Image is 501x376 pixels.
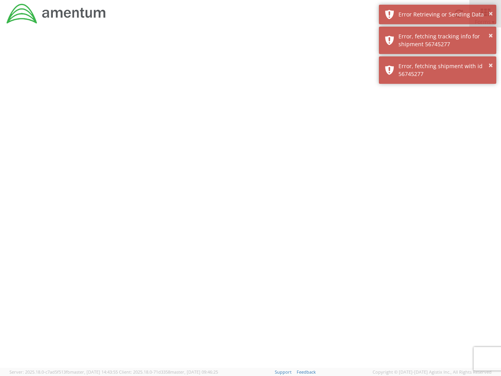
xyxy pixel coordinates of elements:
span: master, [DATE] 09:46:25 [170,369,218,375]
img: dyn-intl-logo-049831509241104b2a82.png [6,3,107,25]
div: Error Retrieving or Sending Data [398,11,490,18]
div: Error, fetching tracking info for shipment 56745277 [398,33,490,48]
a: Feedback [297,369,316,375]
button: × [488,8,493,20]
span: Client: 2025.18.0-71d3358 [119,369,218,375]
a: Support [275,369,292,375]
span: Copyright © [DATE]-[DATE] Agistix Inc., All Rights Reserved [373,369,492,375]
button: × [488,30,493,42]
span: master, [DATE] 14:43:55 [70,369,118,375]
div: Error, fetching shipment with id 56745277 [398,62,490,78]
button: × [488,60,493,71]
span: Server: 2025.18.0-c7ad5f513fb [9,369,118,375]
